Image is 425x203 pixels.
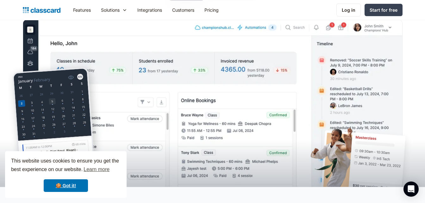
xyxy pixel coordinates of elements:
[68,3,96,17] a: Features
[44,179,88,192] a: dismiss cookie message
[96,3,132,17] div: Solutions
[342,7,355,13] div: Log in
[23,6,60,15] a: home
[403,181,419,197] div: Open Intercom Messenger
[83,165,110,174] a: learn more about cookies
[365,4,403,16] a: Start for free
[5,151,127,198] div: cookieconsent
[199,3,224,17] a: Pricing
[370,7,397,13] div: Start for free
[132,3,167,17] a: Integrations
[167,3,199,17] a: Customers
[101,7,120,13] div: Solutions
[336,3,361,16] a: Log in
[11,157,121,174] span: This website uses cookies to ensure you get the best experience on our website.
